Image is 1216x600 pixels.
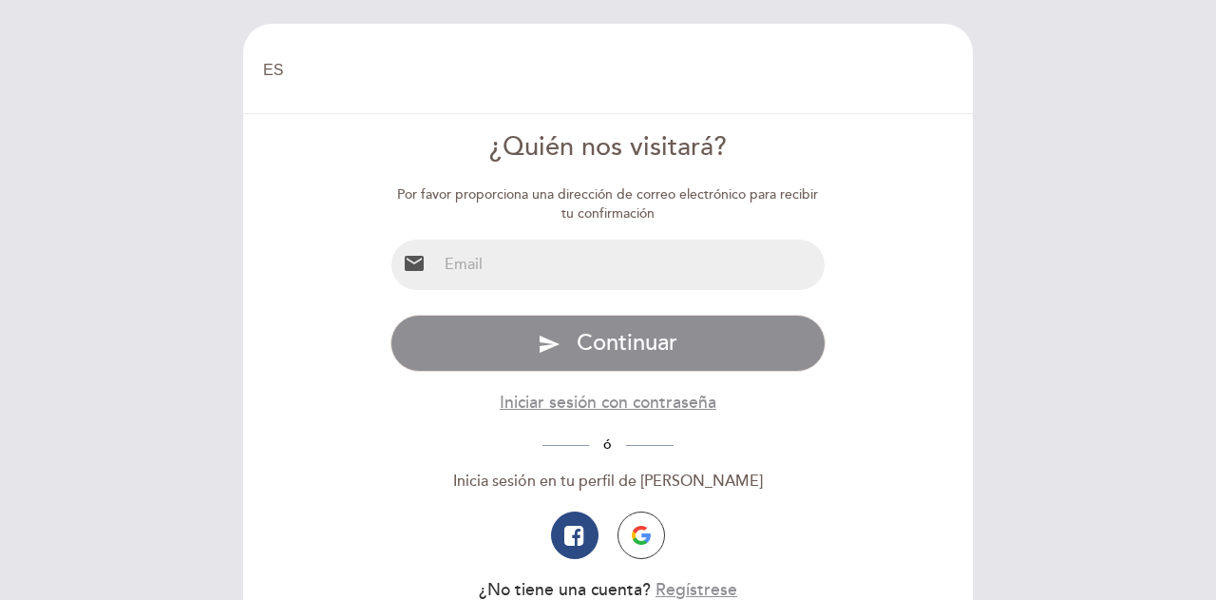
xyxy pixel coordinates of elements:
[390,129,826,166] div: ¿Quién nos visitará?
[538,333,560,356] i: send
[479,580,651,600] span: ¿No tiene una cuenta?
[577,329,677,357] span: Continuar
[390,315,826,372] button: send Continuar
[589,436,626,453] span: ó
[500,391,716,415] button: Iniciar sesión con contraseña
[390,185,826,223] div: Por favor proporciona una dirección de correo electrónico para recibir tu confirmación
[390,471,826,493] div: Inicia sesión en tu perfil de [PERSON_NAME]
[437,240,826,290] input: Email
[632,526,651,545] img: icon-google.png
[403,252,426,275] i: email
